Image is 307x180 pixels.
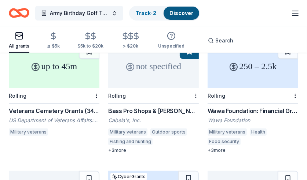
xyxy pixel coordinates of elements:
[9,117,99,124] div: US Department of Veterans Affairs: National Cemetery System
[208,147,298,153] div: + 3 more
[35,6,123,20] button: Army Birthday Golf Tournament
[208,44,298,153] a: 250 – 2.5kRollingWawa Foundation: Financial Grants - Local Connection Grants (Grants less than $2...
[202,33,239,48] button: Search
[9,93,26,99] div: Rolling
[121,43,140,49] div: > $20k
[108,117,199,124] div: Cabela's, Inc.
[208,44,298,88] div: 250 – 2.5k
[108,93,126,99] div: Rolling
[215,36,233,45] span: Search
[9,106,99,115] div: Veterans Cemetery Grants (341508)
[9,29,29,53] button: All grants
[169,10,193,16] a: Discover
[9,44,99,138] a: up to 45mRollingVeterans Cemetery Grants (341508)US Department of Veterans Affairs: National Ceme...
[108,44,199,153] a: not specifiedRollingBass Pro Shops & [PERSON_NAME]'s FundingCabela's, Inc.Military veteransOutdoo...
[108,128,147,136] div: Military veterans
[108,147,199,153] div: + 3 more
[108,44,199,88] div: not specified
[129,6,200,20] button: Track· 2Discover
[108,106,199,115] div: Bass Pro Shops & [PERSON_NAME]'s Funding
[110,173,147,180] div: CyberGrants
[9,4,29,22] a: Home
[208,138,241,145] div: Food security
[150,128,187,136] div: Outdoor sports
[158,29,184,53] button: Unspecified
[208,106,298,115] div: Wawa Foundation: Financial Grants - Local Connection Grants (Grants less than $2,500)
[77,29,103,53] button: $5k to $20k
[9,44,99,88] div: up to 45m
[47,29,60,53] button: ≤ $5k
[250,128,267,136] div: Health
[136,10,156,16] a: Track· 2
[47,43,60,49] div: ≤ $5k
[208,117,298,124] div: Wawa Foundation
[108,138,153,145] div: Fishing and hunting
[9,128,48,136] div: Military veterans
[9,43,29,49] div: All grants
[50,9,109,18] span: Army Birthday Golf Tournament
[121,29,140,53] button: > $20k
[77,43,103,49] div: $5k to $20k
[208,128,247,136] div: Military veterans
[208,93,225,99] div: Rolling
[158,43,184,49] div: Unspecified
